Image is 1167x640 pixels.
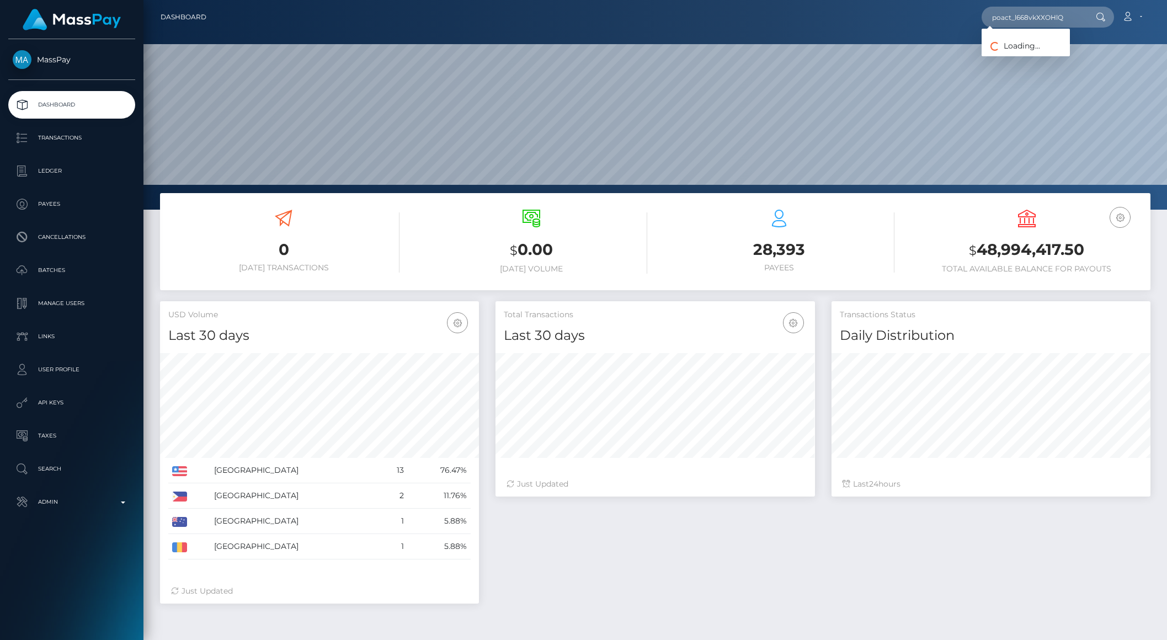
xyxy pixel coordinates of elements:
[13,130,131,146] p: Transactions
[380,509,408,534] td: 1
[210,534,380,559] td: [GEOGRAPHIC_DATA]
[969,243,977,258] small: $
[13,196,131,212] p: Payees
[13,361,131,378] p: User Profile
[869,479,878,489] span: 24
[172,542,187,552] img: RO.png
[8,190,135,218] a: Payees
[380,458,408,483] td: 13
[8,356,135,383] a: User Profile
[380,483,408,509] td: 2
[380,534,408,559] td: 1
[840,310,1142,321] h5: Transactions Status
[171,585,468,597] div: Just Updated
[172,492,187,502] img: PH.png
[982,7,1085,28] input: Search...
[507,478,803,490] div: Just Updated
[8,223,135,251] a: Cancellations
[8,389,135,417] a: API Keys
[210,483,380,509] td: [GEOGRAPHIC_DATA]
[13,494,131,510] p: Admin
[8,124,135,152] a: Transactions
[172,466,187,476] img: US.png
[504,310,806,321] h5: Total Transactions
[168,239,399,260] h3: 0
[408,483,471,509] td: 11.76%
[8,257,135,284] a: Batches
[664,239,895,260] h3: 28,393
[408,509,471,534] td: 5.88%
[172,517,187,527] img: AU.png
[982,41,1040,51] span: Loading...
[13,262,131,279] p: Batches
[8,91,135,119] a: Dashboard
[8,455,135,483] a: Search
[210,458,380,483] td: [GEOGRAPHIC_DATA]
[8,55,135,65] span: MassPay
[13,328,131,345] p: Links
[13,163,131,179] p: Ledger
[911,239,1142,262] h3: 48,994,417.50
[23,9,121,30] img: MassPay Logo
[210,509,380,534] td: [GEOGRAPHIC_DATA]
[504,326,806,345] h4: Last 30 days
[843,478,1139,490] div: Last hours
[416,239,647,262] h3: 0.00
[161,6,206,29] a: Dashboard
[168,310,471,321] h5: USD Volume
[408,458,471,483] td: 76.47%
[13,428,131,444] p: Taxes
[13,229,131,246] p: Cancellations
[664,263,895,273] h6: Payees
[8,290,135,317] a: Manage Users
[13,295,131,312] p: Manage Users
[13,394,131,411] p: API Keys
[8,157,135,185] a: Ledger
[510,243,518,258] small: $
[13,97,131,113] p: Dashboard
[408,534,471,559] td: 5.88%
[8,422,135,450] a: Taxes
[416,264,647,274] h6: [DATE] Volume
[8,323,135,350] a: Links
[168,263,399,273] h6: [DATE] Transactions
[8,488,135,516] a: Admin
[840,326,1142,345] h4: Daily Distribution
[13,50,31,69] img: MassPay
[168,326,471,345] h4: Last 30 days
[13,461,131,477] p: Search
[911,264,1142,274] h6: Total Available Balance for Payouts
